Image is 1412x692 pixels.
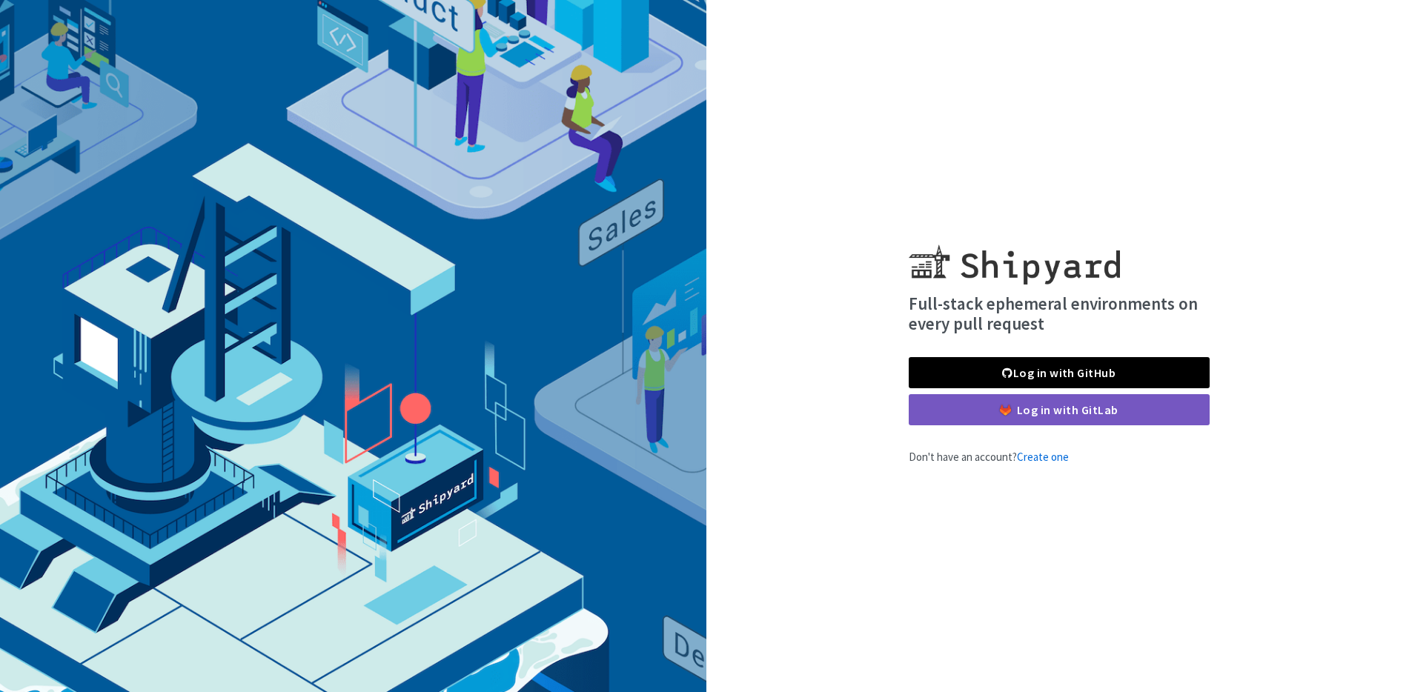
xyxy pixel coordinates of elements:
[1017,450,1069,464] a: Create one
[909,227,1120,285] img: Shipyard logo
[909,357,1210,388] a: Log in with GitHub
[1000,405,1011,416] img: gitlab-color.svg
[909,450,1069,464] span: Don't have an account?
[909,394,1210,425] a: Log in with GitLab
[909,293,1210,334] h4: Full-stack ephemeral environments on every pull request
